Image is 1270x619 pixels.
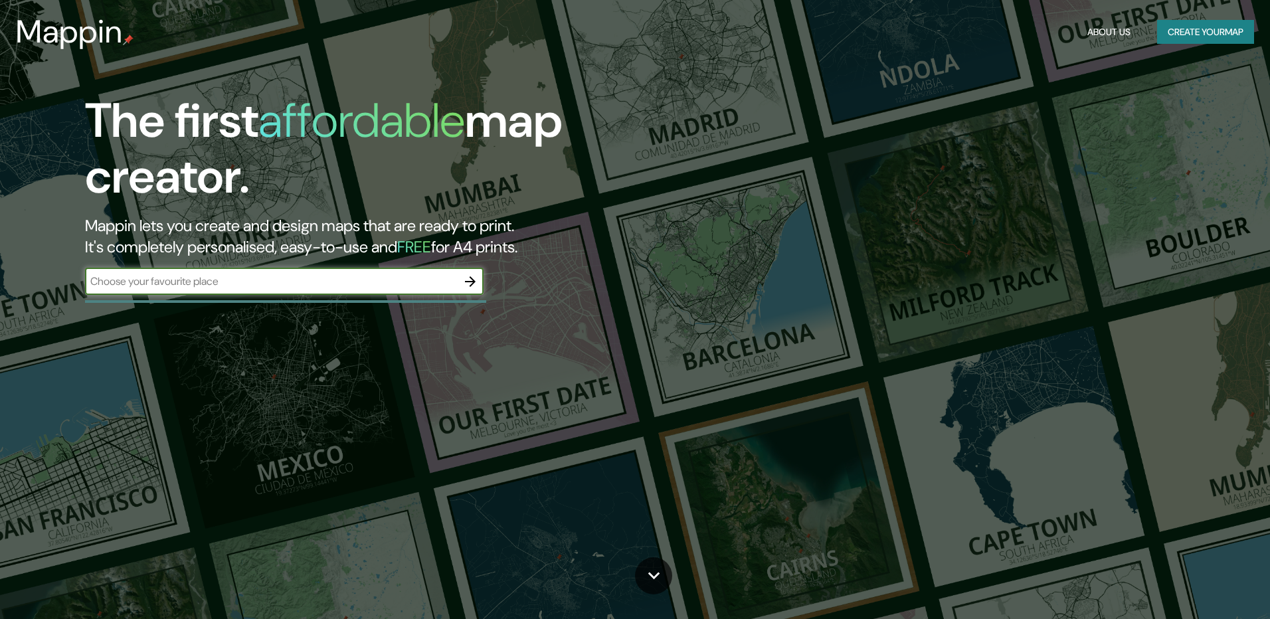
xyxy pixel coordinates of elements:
h2: Mappin lets you create and design maps that are ready to print. It's completely personalised, eas... [85,215,720,258]
button: Create yourmap [1157,20,1254,44]
button: About Us [1082,20,1136,44]
input: Choose your favourite place [85,274,457,289]
h1: The first map creator. [85,93,720,215]
h3: Mappin [16,13,123,50]
h5: FREE [397,236,431,257]
h1: affordable [258,90,465,151]
img: mappin-pin [123,35,134,45]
